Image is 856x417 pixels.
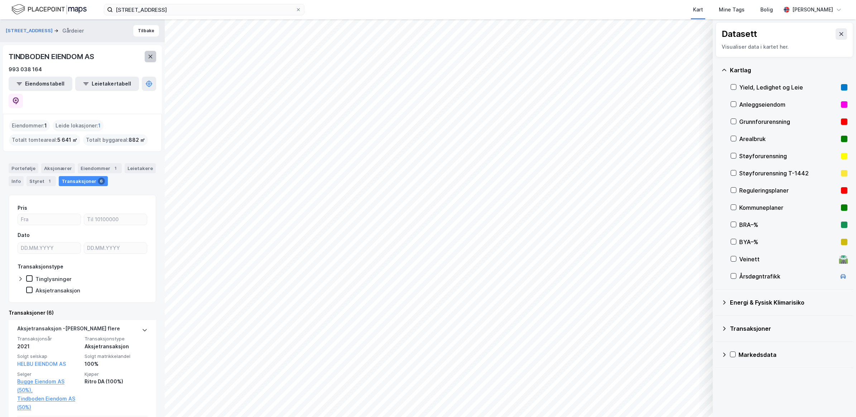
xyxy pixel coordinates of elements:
[98,121,101,130] span: 1
[44,121,47,130] span: 1
[739,100,838,109] div: Anleggseiendom
[17,336,80,342] span: Transaksjonsår
[838,254,848,264] div: 🛣️
[739,272,836,281] div: Årsdøgntrafikk
[739,350,847,359] div: Markedsdata
[41,163,75,173] div: Aksjonærer
[27,176,56,186] div: Styret
[133,25,159,37] button: Tilbake
[9,163,38,173] div: Portefølje
[17,394,80,412] a: Tindboden Eiendom AS (50%)
[739,135,838,143] div: Arealbruk
[739,220,838,229] div: BRA–%
[85,377,148,386] div: Ritro DA (100%)
[18,243,81,253] input: DD.MM.YYYY
[98,178,105,185] div: 6
[17,342,80,351] div: 2021
[59,176,108,186] div: Transaksjoner
[9,120,50,131] div: Eiendommer :
[85,371,148,377] span: Kjøper
[84,214,147,225] input: Til 10100000
[112,165,119,172] div: 1
[17,353,80,359] span: Solgt selskap
[85,360,148,368] div: 100%
[78,163,122,173] div: Eiendommer
[722,28,757,40] div: Datasett
[75,77,139,91] button: Leietakertabell
[17,361,66,367] a: HELBU EIENDOM AS
[9,309,156,317] div: Transaksjoner (6)
[17,324,120,336] div: Aksjetransaksjon - [PERSON_NAME] flere
[739,186,838,195] div: Reguleringsplaner
[83,134,148,146] div: Totalt byggareal :
[739,117,838,126] div: Grunnforurensning
[722,43,847,51] div: Visualiser data i kartet her.
[693,5,703,14] div: Kart
[46,178,53,185] div: 1
[53,120,104,131] div: Leide lokasjoner :
[739,255,836,263] div: Veinett
[9,176,24,186] div: Info
[35,276,72,282] div: Tinglysninger
[129,136,145,144] span: 882 ㎡
[85,342,148,351] div: Aksjetransaksjon
[18,262,63,271] div: Transaksjonstype
[11,3,87,16] img: logo.f888ab2527a4732fd821a326f86c7f29.svg
[792,5,833,14] div: [PERSON_NAME]
[820,383,856,417] iframe: Chat Widget
[57,136,77,144] span: 5 641 ㎡
[85,353,148,359] span: Solgt matrikkelandel
[62,26,84,35] div: Gårdeier
[18,214,81,225] input: Fra
[18,231,30,239] div: Dato
[125,163,156,173] div: Leietakere
[85,336,148,342] span: Transaksjonstype
[17,371,80,377] span: Selger
[730,324,847,333] div: Transaksjoner
[739,238,838,246] div: BYA–%
[17,377,80,394] a: Bugge Eiendom AS (50%),
[9,134,80,146] div: Totalt tomteareal :
[730,66,847,74] div: Kartlag
[730,298,847,307] div: Energi & Fysisk Klimarisiko
[84,243,147,253] input: DD.MM.YYYY
[760,5,773,14] div: Bolig
[9,65,42,74] div: 993 038 164
[739,83,838,92] div: Yield, Ledighet og Leie
[719,5,745,14] div: Mine Tags
[9,77,72,91] button: Eiendomstabell
[820,383,856,417] div: Kontrollprogram for chat
[113,4,295,15] input: Søk på adresse, matrikkel, gårdeiere, leietakere eller personer
[6,27,54,34] button: [STREET_ADDRESS]
[739,169,838,178] div: Støyforurensning T-1442
[9,51,96,62] div: TINDBODEN EIENDOM AS
[739,203,838,212] div: Kommuneplaner
[739,152,838,160] div: Støyforurensning
[18,204,27,212] div: Pris
[35,287,80,294] div: Aksjetransaksjon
